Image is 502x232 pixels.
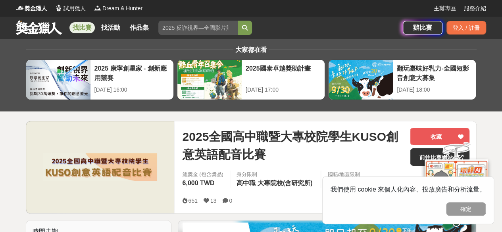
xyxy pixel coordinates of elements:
div: 身分限制 [237,171,315,178]
a: 前往比賽網站 [410,148,469,166]
span: 0 [229,197,232,204]
div: [DATE] 18:00 [397,86,472,94]
a: 2025 康寧創星家 - 創新應用競賽[DATE] 16:00 [26,59,174,100]
input: 2025 反詐視界—全國影片競賽 [158,21,238,35]
a: 找比賽 [69,22,95,33]
div: [DATE] 16:00 [94,86,169,94]
span: 651 [188,197,197,204]
span: 試用獵人 [63,4,86,13]
button: 收藏 [410,128,469,145]
span: 高中職 [237,180,256,186]
div: [DATE] 17:00 [246,86,321,94]
span: 獎金獵人 [25,4,47,13]
a: Logo試用獵人 [55,4,86,13]
span: 13 [210,197,217,204]
span: 我們使用 cookie 來個人化內容、投放廣告和分析流量。 [331,186,486,193]
a: 辦比賽 [403,21,442,35]
div: 翻玩臺味好乳力-全國短影音創意大募集 [397,64,472,82]
img: Logo [55,4,63,12]
img: d2146d9a-e6f6-4337-9592-8cefde37ba6b.png [425,159,488,212]
a: 作品集 [127,22,152,33]
img: Logo [94,4,102,12]
button: 確定 [446,202,486,216]
a: 翻玩臺味好乳力-全國短影音創意大募集[DATE] 18:00 [328,59,476,100]
span: 大專院校(含研究所) [258,180,313,186]
span: 大家都在看 [233,46,269,53]
div: 登入 / 註冊 [446,21,486,35]
a: 找活動 [98,22,123,33]
div: 2025 康寧創星家 - 創新應用競賽 [94,64,169,82]
a: 服務介紹 [464,4,486,13]
div: 2025國泰卓越獎助計畫 [246,64,321,82]
span: 2025全國高中職暨大專校院學生KUSO創意英語配音比賽 [182,128,404,163]
span: 總獎金 (包含獎品) [182,171,223,178]
a: Logo獎金獵人 [16,4,47,13]
img: Logo [16,4,24,12]
a: 主辦專區 [434,4,456,13]
div: 國籍/地區限制 [327,171,360,178]
span: Dream & Hunter [102,4,142,13]
img: Cover Image [26,121,175,213]
a: 2025國泰卓越獎助計畫[DATE] 17:00 [177,59,325,100]
span: 6,000 TWD [182,180,214,186]
a: LogoDream & Hunter [94,4,142,13]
